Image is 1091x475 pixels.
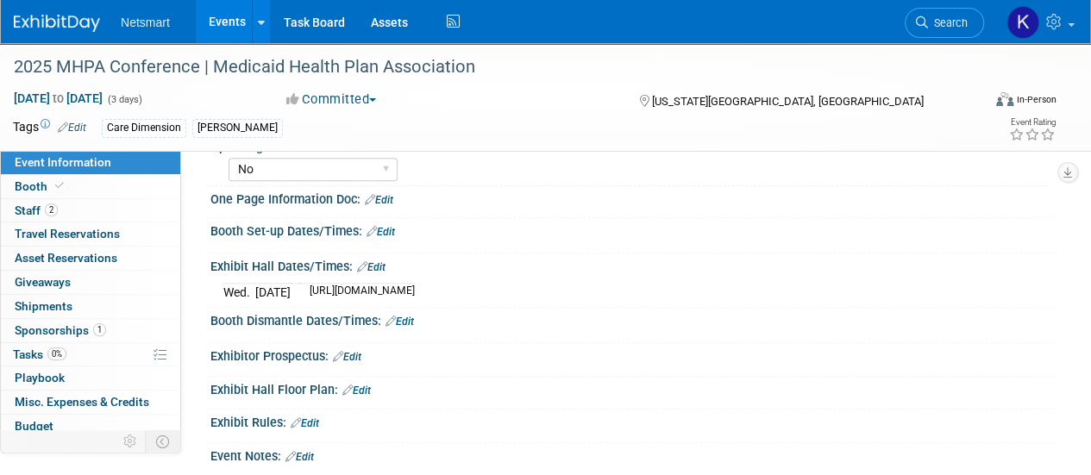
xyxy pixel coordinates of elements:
[1,175,180,198] a: Booth
[15,203,58,217] span: Staff
[14,15,100,32] img: ExhibitDay
[1016,93,1057,106] div: In-Person
[210,409,1057,432] div: Exhibit Rules:
[50,91,66,105] span: to
[1009,118,1056,127] div: Event Rating
[210,186,1057,209] div: One Page Information Doc:
[1,295,180,318] a: Shipments
[146,430,181,453] td: Toggle Event Tabs
[299,283,415,301] td: [URL][DOMAIN_NAME]
[280,91,383,109] button: Committed
[15,251,117,265] span: Asset Reservations
[1,391,180,414] a: Misc. Expenses & Credits
[93,323,106,336] span: 1
[651,95,923,108] span: [US_STATE][GEOGRAPHIC_DATA], [GEOGRAPHIC_DATA]
[15,395,149,409] span: Misc. Expenses & Credits
[8,52,968,83] div: 2025 MHPA Conference | Medicaid Health Plan Association
[1,151,180,174] a: Event Information
[904,90,1057,116] div: Event Format
[1,343,180,366] a: Tasks0%
[1,366,180,390] a: Playbook
[210,308,1057,330] div: Booth Dismantle Dates/Times:
[1,271,180,294] a: Giveaways
[15,299,72,313] span: Shipments
[367,226,395,238] a: Edit
[333,351,361,363] a: Edit
[210,443,1057,466] div: Event Notes:
[13,347,66,361] span: Tasks
[996,92,1013,106] img: Format-Inperson.png
[15,227,120,241] span: Travel Reservations
[15,323,106,337] span: Sponsorships
[210,253,1057,276] div: Exhibit Hall Dates/Times:
[15,371,65,384] span: Playbook
[357,261,386,273] a: Edit
[121,16,170,29] span: Netsmart
[15,275,71,289] span: Giveaways
[255,283,291,301] td: [DATE]
[15,179,67,193] span: Booth
[102,119,186,137] div: Care Dimension
[1,199,180,222] a: Staff2
[13,118,86,138] td: Tags
[905,8,984,38] a: Search
[47,347,66,360] span: 0%
[1,247,180,270] a: Asset Reservations
[210,343,1057,366] div: Exhibitor Prospectus:
[1006,6,1039,39] img: Kaitlyn Woicke
[928,16,968,29] span: Search
[13,91,103,106] span: [DATE] [DATE]
[1,415,180,438] a: Budget
[1,319,180,342] a: Sponsorships1
[106,94,142,105] span: (3 days)
[15,419,53,433] span: Budget
[58,122,86,134] a: Edit
[192,119,283,137] div: [PERSON_NAME]
[210,377,1057,399] div: Exhibit Hall Floor Plan:
[365,194,393,206] a: Edit
[386,316,414,328] a: Edit
[210,218,1057,241] div: Booth Set-up Dates/Times:
[223,283,255,301] td: Wed.
[285,451,314,463] a: Edit
[1,222,180,246] a: Travel Reservations
[15,155,111,169] span: Event Information
[116,430,146,453] td: Personalize Event Tab Strip
[55,181,64,191] i: Booth reservation complete
[45,203,58,216] span: 2
[291,417,319,429] a: Edit
[342,384,371,397] a: Edit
